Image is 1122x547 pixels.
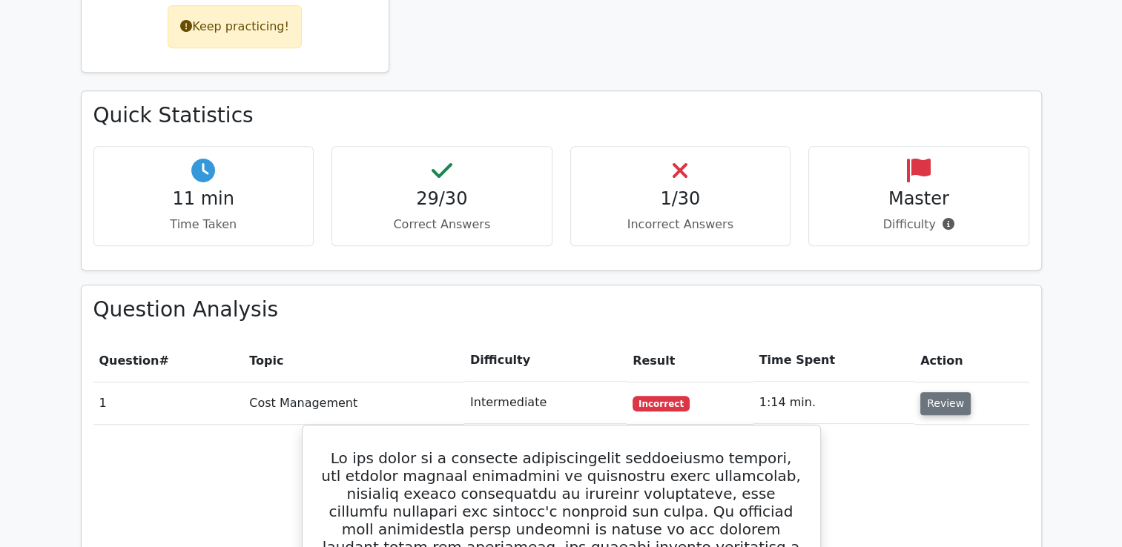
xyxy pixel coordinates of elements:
h3: Quick Statistics [93,103,1029,128]
td: 1:14 min. [753,382,914,424]
h4: Master [821,188,1017,210]
th: Time Spent [753,339,914,382]
p: Time Taken [106,216,302,233]
h4: 1/30 [583,188,779,210]
button: Review [920,392,971,415]
td: Intermediate [464,382,627,424]
p: Correct Answers [344,216,540,233]
span: Question [99,354,159,368]
h4: 29/30 [344,188,540,210]
th: # [93,339,244,382]
span: Incorrect [633,396,690,411]
td: Cost Management [243,382,464,424]
h4: 11 min [106,188,302,210]
th: Action [914,339,1029,382]
div: Keep practicing! [168,5,302,48]
p: Incorrect Answers [583,216,779,233]
th: Result [627,339,753,382]
p: Difficulty [821,216,1017,233]
th: Topic [243,339,464,382]
th: Difficulty [464,339,627,382]
td: 1 [93,382,244,424]
h3: Question Analysis [93,297,1029,322]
